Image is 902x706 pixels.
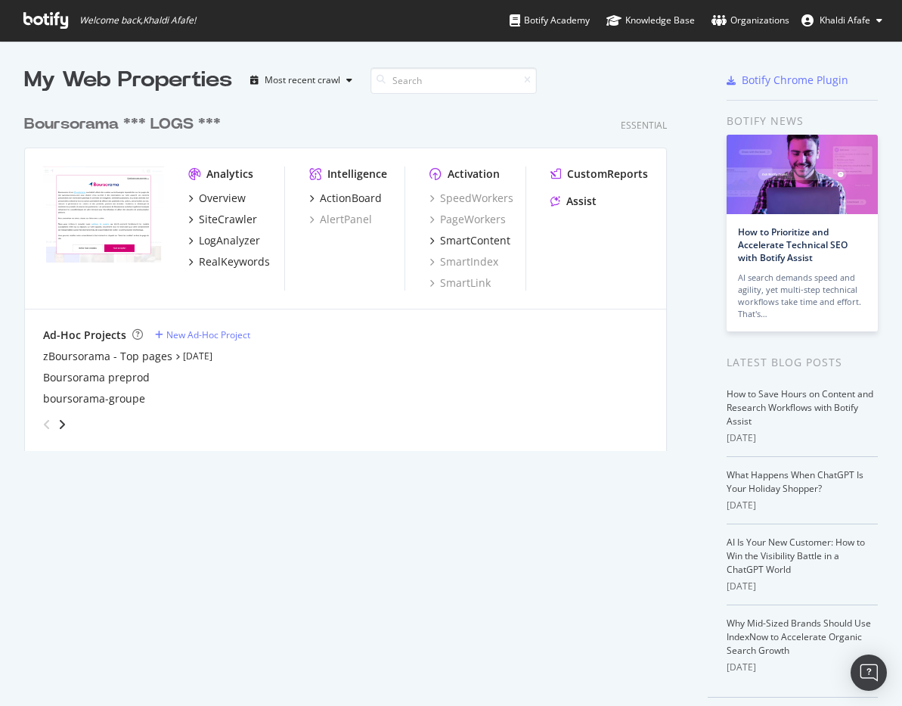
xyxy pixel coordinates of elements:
[727,617,871,657] a: Why Mid-Sized Brands Should Use IndexNow to Accelerate Organic Search Growth
[320,191,382,206] div: ActionBoard
[79,14,196,26] span: Welcome back, Khaldi Afafe !
[429,275,491,291] a: SmartLink
[57,417,67,432] div: angle-right
[37,412,57,437] div: angle-left
[727,580,878,593] div: [DATE]
[567,166,648,182] div: CustomReports
[166,328,250,341] div: New Ad-Hoc Project
[727,113,878,129] div: Botify news
[727,468,863,495] a: What Happens When ChatGPT Is Your Holiday Shopper?
[727,354,878,371] div: Latest Blog Posts
[327,166,387,182] div: Intelligence
[429,212,506,227] a: PageWorkers
[199,191,246,206] div: Overview
[43,328,126,343] div: Ad-Hoc Projects
[429,254,498,269] a: SmartIndex
[265,76,340,85] div: Most recent crawl
[188,191,246,206] a: Overview
[43,391,145,406] a: boursorama-groupe
[738,272,866,320] div: AI search demands speed and agility, yet multi-step technical workflows take time and effort. Tha...
[429,233,510,248] a: SmartContent
[727,73,848,88] a: Botify Chrome Plugin
[370,67,537,94] input: Search
[24,95,679,451] div: grid
[188,233,260,248] a: LogAnalyzer
[727,499,878,512] div: [DATE]
[206,166,253,182] div: Analytics
[155,328,250,341] a: New Ad-Hoc Project
[621,119,667,132] div: Essential
[550,166,648,182] a: CustomReports
[742,73,848,88] div: Botify Chrome Plugin
[606,13,695,28] div: Knowledge Base
[199,212,257,227] div: SiteCrawler
[309,212,372,227] a: AlertPanel
[727,536,865,576] a: AI Is Your New Customer: How to Win the Visibility Battle in a ChatGPT World
[727,431,878,445] div: [DATE]
[789,8,894,33] button: Khaldi Afafe
[510,13,590,28] div: Botify Academy
[43,370,150,385] a: Boursorama preprod
[851,655,887,691] div: Open Intercom Messenger
[188,212,257,227] a: SiteCrawler
[188,254,270,269] a: RealKeywords
[448,166,500,182] div: Activation
[199,254,270,269] div: RealKeywords
[43,349,172,364] a: zBoursorama - Top pages
[183,350,212,362] a: [DATE]
[43,166,164,263] img: boursorama.com
[711,13,789,28] div: Organizations
[550,194,597,209] a: Assist
[820,14,870,26] span: Khaldi Afafe
[738,225,848,264] a: How to Prioritize and Accelerate Technical SEO with Botify Assist
[24,65,232,95] div: My Web Properties
[566,194,597,209] div: Assist
[429,191,513,206] a: SpeedWorkers
[440,233,510,248] div: SmartContent
[727,135,878,214] img: How to Prioritize and Accelerate Technical SEO with Botify Assist
[199,233,260,248] div: LogAnalyzer
[727,387,873,428] a: How to Save Hours on Content and Research Workflows with Botify Assist
[309,191,382,206] a: ActionBoard
[244,68,358,92] button: Most recent crawl
[727,661,878,674] div: [DATE]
